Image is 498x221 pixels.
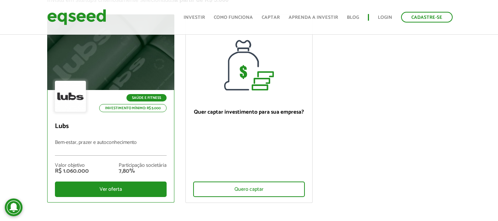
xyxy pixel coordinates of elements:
a: Cadastre-se [401,12,453,23]
p: Bem-estar, prazer e autoconhecimento [55,140,167,156]
a: Captar [262,15,280,20]
a: Blog [347,15,359,20]
p: Quer captar investimento para sua empresa? [193,109,305,115]
div: Participação societária [119,163,167,168]
p: Saúde e Fitness [126,94,167,101]
div: Quero captar [193,182,305,197]
div: Ver oferta [55,182,167,197]
a: Login [378,15,392,20]
div: R$ 1.060.000 [55,168,89,174]
div: 7,80% [119,168,167,174]
p: Investimento mínimo: R$ 5.000 [99,104,167,112]
p: Lubs [55,122,167,131]
img: EqSeed [47,7,106,27]
div: Valor objetivo [55,163,89,168]
a: Aprenda a investir [289,15,338,20]
a: Quer captar investimento para sua empresa? Quero captar [185,14,313,203]
a: Saúde e Fitness Investimento mínimo: R$ 5.000 Lubs Bem-estar, prazer e autoconhecimento Valor obj... [47,14,174,203]
a: Investir [184,15,205,20]
a: Como funciona [214,15,253,20]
